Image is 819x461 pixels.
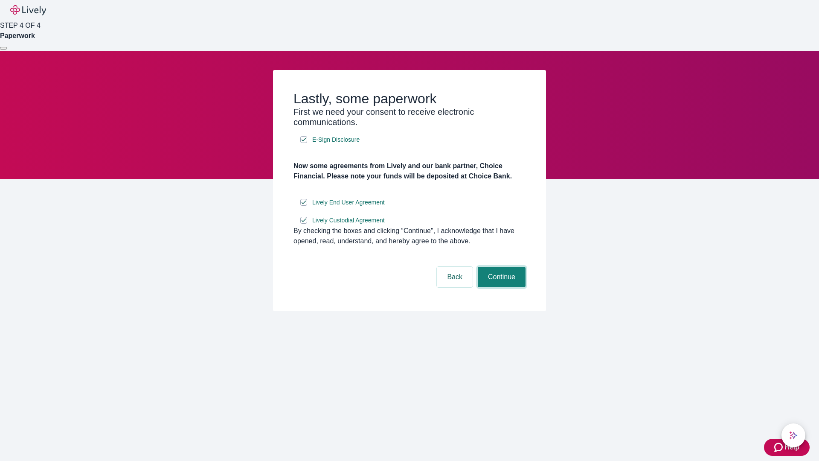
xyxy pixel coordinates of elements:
[293,161,526,181] h4: Now some agreements from Lively and our bank partner, Choice Financial. Please note your funds wi...
[784,442,799,452] span: Help
[293,226,526,246] div: By checking the boxes and clicking “Continue", I acknowledge that I have opened, read, understand...
[311,197,386,208] a: e-sign disclosure document
[312,216,385,225] span: Lively Custodial Agreement
[311,134,361,145] a: e-sign disclosure document
[10,5,46,15] img: Lively
[764,439,810,456] button: Zendesk support iconHelp
[312,198,385,207] span: Lively End User Agreement
[311,215,386,226] a: e-sign disclosure document
[437,267,473,287] button: Back
[293,107,526,127] h3: First we need your consent to receive electronic communications.
[774,442,784,452] svg: Zendesk support icon
[312,135,360,144] span: E-Sign Disclosure
[478,267,526,287] button: Continue
[789,431,798,440] svg: Lively AI Assistant
[781,423,805,447] button: chat
[293,90,526,107] h2: Lastly, some paperwork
